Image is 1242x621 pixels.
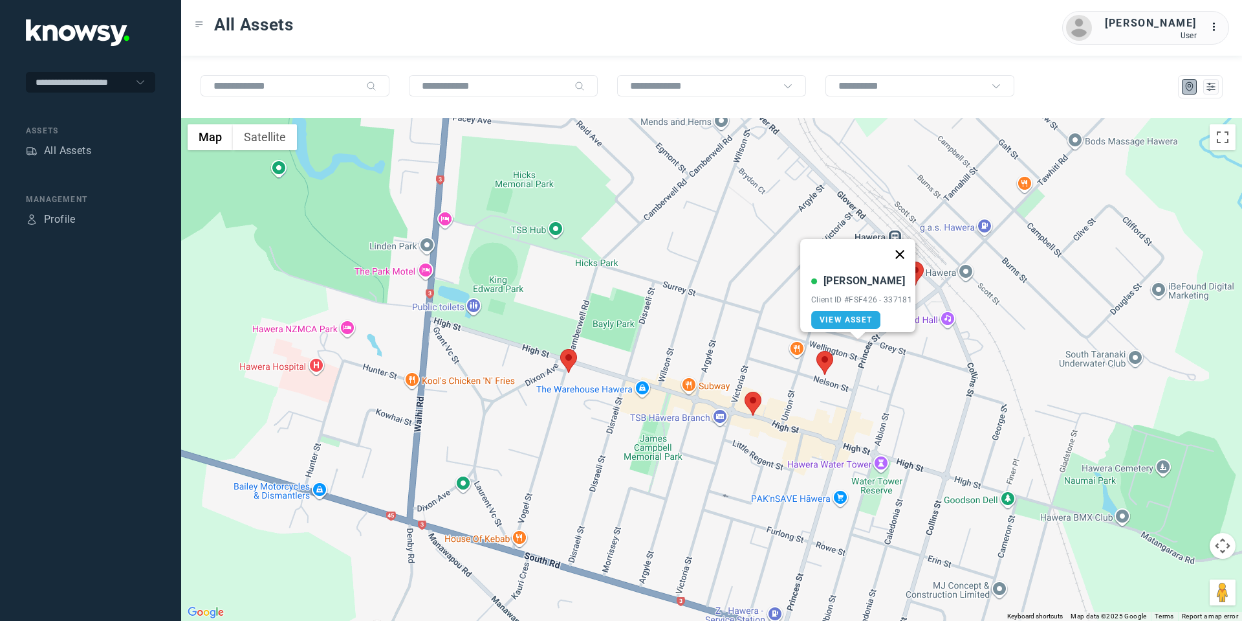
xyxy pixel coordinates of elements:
div: List [1205,81,1217,93]
img: avatar.png [1066,15,1092,41]
span: All Assets [214,13,294,36]
div: User [1105,31,1197,40]
a: ProfileProfile [26,212,76,227]
div: Assets [26,145,38,157]
button: Toggle fullscreen view [1210,124,1236,150]
span: Map data ©2025 Google [1071,613,1146,620]
a: Report a map error [1182,613,1238,620]
button: Show street map [188,124,233,150]
div: Profile [44,212,76,227]
button: Drag Pegman onto the map to open Street View [1210,580,1236,605]
div: Search [366,81,376,91]
div: Assets [26,125,155,137]
div: [PERSON_NAME] [1105,16,1197,31]
div: Client ID #FSF426 - 337181 [811,295,912,304]
img: Google [184,604,227,621]
div: Map [1184,81,1195,93]
div: [PERSON_NAME] [823,273,905,289]
a: Terms (opens in new tab) [1155,613,1174,620]
div: All Assets [44,143,91,159]
tspan: ... [1210,22,1223,32]
div: : [1210,19,1225,37]
button: Close [884,239,915,270]
button: Keyboard shortcuts [1007,612,1063,621]
div: Management [26,194,155,205]
div: Profile [26,214,38,225]
a: View Asset [811,311,880,329]
div: : [1210,19,1225,35]
button: Show satellite imagery [233,124,297,150]
a: Open this area in Google Maps (opens a new window) [184,604,227,621]
span: View Asset [820,315,872,324]
div: Search [574,81,585,91]
button: Map camera controls [1210,533,1236,559]
img: Application Logo [26,19,129,46]
div: Toggle Menu [195,20,204,29]
a: AssetsAll Assets [26,143,91,159]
